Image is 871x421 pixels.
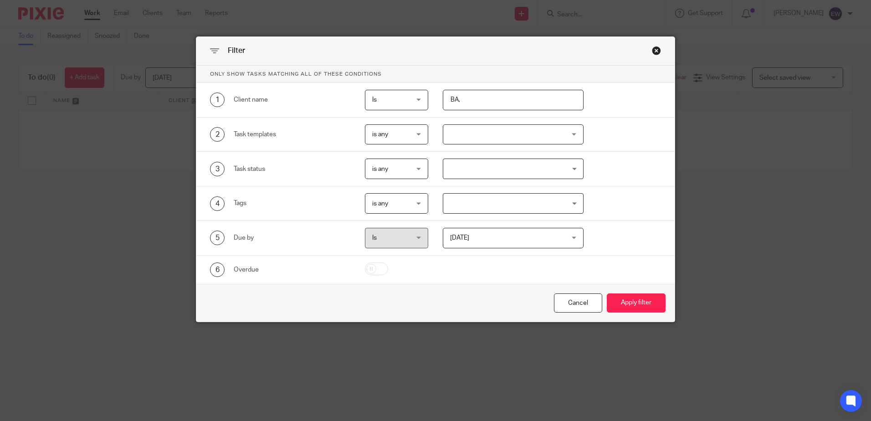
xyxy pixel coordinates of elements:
div: Due by [234,233,351,242]
div: Close this dialog window [652,46,661,55]
span: Is [372,97,377,103]
div: 5 [210,231,225,245]
div: Tags [234,199,351,208]
div: Client name [234,95,351,104]
span: is any [372,131,388,138]
div: Task status [234,164,351,174]
div: 3 [210,162,225,176]
div: Search for option [443,193,584,214]
input: Search for option [444,195,578,211]
div: 6 [210,262,225,277]
span: [DATE] [450,235,469,241]
span: Is [372,235,377,241]
div: 2 [210,127,225,142]
div: Task templates [234,130,351,139]
div: Search for option [443,159,584,179]
div: 4 [210,196,225,211]
input: Search for option [444,161,578,177]
button: Apply filter [607,293,666,313]
p: Only show tasks matching all of these conditions [196,66,675,83]
span: is any [372,200,388,207]
span: is any [372,166,388,172]
div: Overdue [234,265,351,274]
div: 1 [210,92,225,107]
div: Close this dialog window [554,293,602,313]
span: Filter [228,47,245,54]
